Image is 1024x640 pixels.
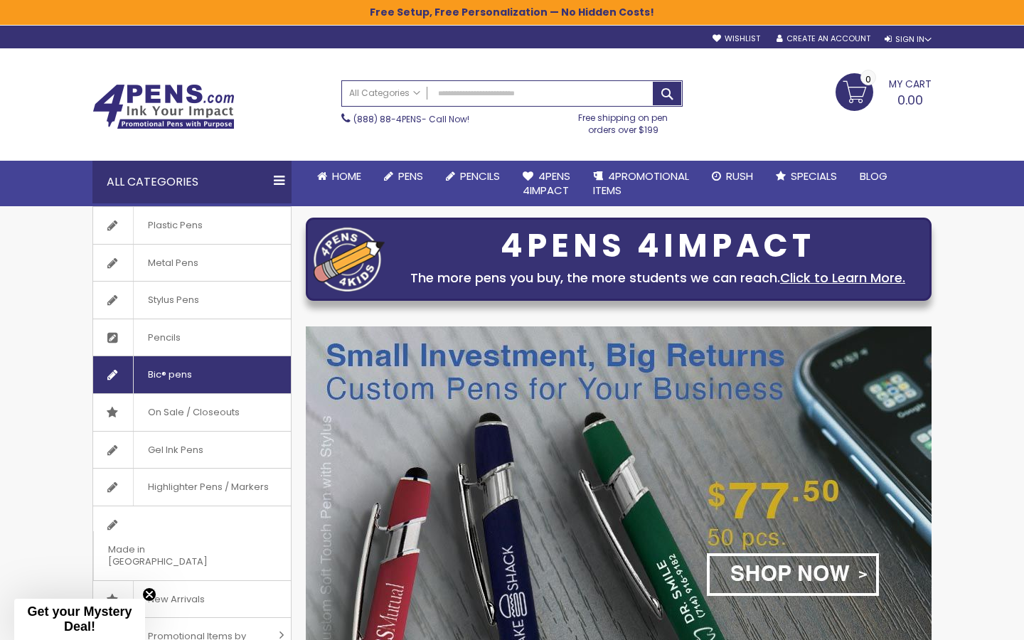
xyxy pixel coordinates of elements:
span: Pencils [133,319,195,356]
span: Specials [791,169,837,183]
span: Home [332,169,361,183]
a: Metal Pens [93,245,291,282]
div: The more pens you buy, the more students we can reach. [392,268,924,288]
a: Stylus Pens [93,282,291,319]
div: Get your Mystery Deal!Close teaser [14,599,145,640]
span: Stylus Pens [133,282,213,319]
a: Highlighter Pens / Markers [93,469,291,506]
a: Wishlist [713,33,760,44]
span: 0.00 [897,91,923,109]
a: (888) 88-4PENS [353,113,422,125]
button: Close teaser [142,587,156,602]
span: All Categories [349,87,420,99]
span: Blog [860,169,887,183]
a: Pencils [93,319,291,356]
span: Plastic Pens [133,207,217,244]
span: 0 [865,73,871,86]
a: Pencils [434,161,511,192]
span: 4PROMOTIONAL ITEMS [593,169,689,198]
a: New Arrivals [93,581,291,618]
span: Metal Pens [133,245,213,282]
div: Sign In [885,34,932,45]
span: - Call Now! [353,113,469,125]
a: Specials [764,161,848,192]
a: Plastic Pens [93,207,291,244]
a: On Sale / Closeouts [93,394,291,431]
img: four_pen_logo.png [314,227,385,292]
a: Click to Learn More. [780,269,905,287]
a: Pens [373,161,434,192]
a: Bic® pens [93,356,291,393]
span: On Sale / Closeouts [133,394,254,431]
a: 0.00 0 [836,73,932,109]
div: 4PENS 4IMPACT [392,231,924,261]
a: Rush [700,161,764,192]
span: Get your Mystery Deal! [27,604,132,634]
a: Blog [848,161,899,192]
span: New Arrivals [133,581,219,618]
a: All Categories [342,81,427,105]
span: Made in [GEOGRAPHIC_DATA] [93,531,255,580]
span: Bic® pens [133,356,206,393]
img: 4Pens Custom Pens and Promotional Products [92,84,235,129]
span: 4Pens 4impact [523,169,570,198]
a: Home [306,161,373,192]
a: Made in [GEOGRAPHIC_DATA] [93,506,291,580]
a: 4Pens4impact [511,161,582,207]
a: 4PROMOTIONALITEMS [582,161,700,207]
span: Gel Ink Pens [133,432,218,469]
span: Rush [726,169,753,183]
span: Highlighter Pens / Markers [133,469,283,506]
a: Gel Ink Pens [93,432,291,469]
div: Free shipping on pen orders over $199 [564,107,683,135]
div: All Categories [92,161,292,203]
span: Pens [398,169,423,183]
span: Pencils [460,169,500,183]
a: Create an Account [777,33,870,44]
